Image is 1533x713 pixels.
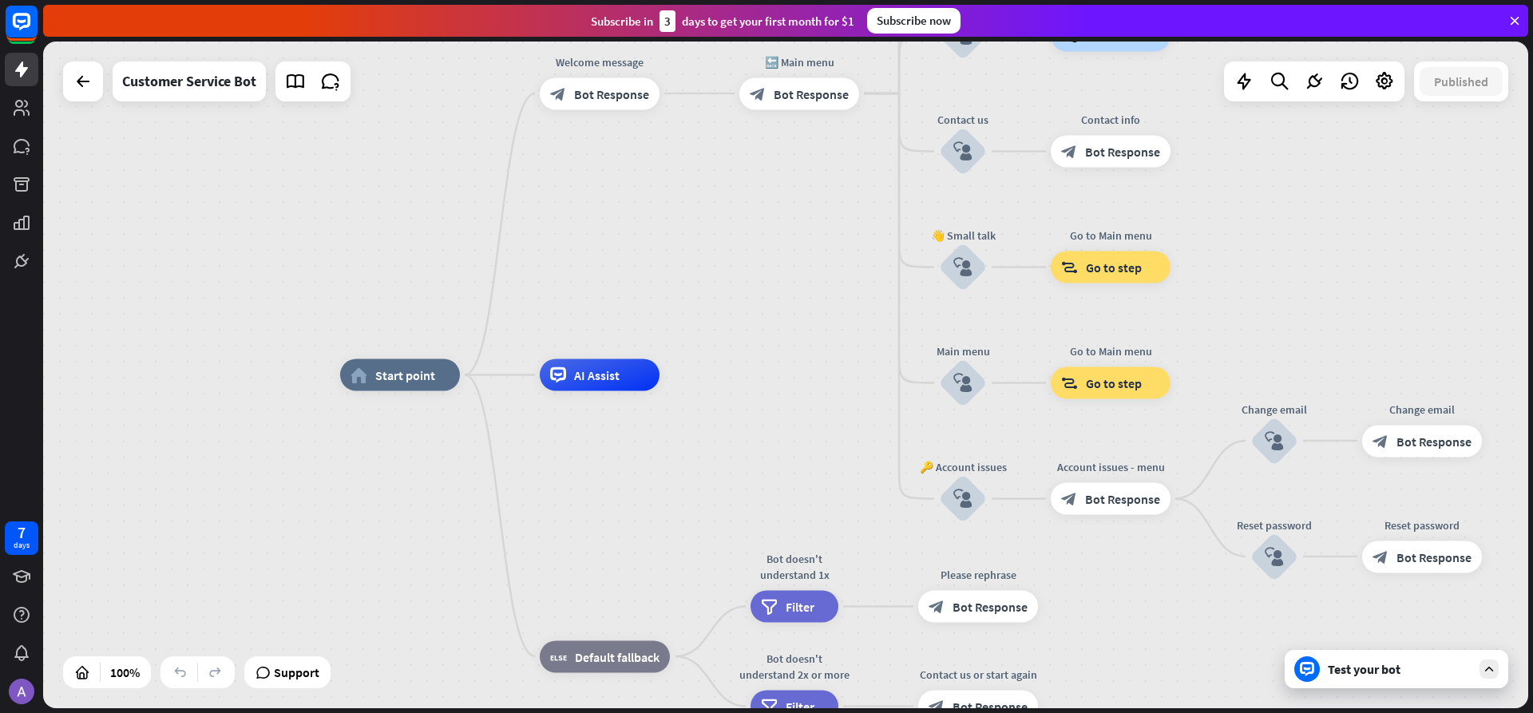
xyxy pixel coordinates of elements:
[739,551,850,583] div: Bot doesn't understand 1x
[1039,459,1182,475] div: Account issues - menu
[915,112,1011,128] div: Contact us
[1039,112,1182,128] div: Contact info
[1039,228,1182,244] div: Go to Main menu
[5,521,38,555] a: 7 days
[953,489,972,509] i: block_user_input
[750,85,766,101] i: block_bot_response
[906,567,1050,583] div: Please rephrase
[575,648,660,664] span: Default fallback
[1226,401,1322,417] div: Change email
[727,53,871,69] div: 🔙 Main menu
[1396,433,1472,449] span: Bot Response
[761,599,778,615] i: filter
[375,367,435,383] span: Start point
[1061,491,1077,507] i: block_bot_response
[1226,517,1322,533] div: Reset password
[351,367,367,383] i: home_2
[550,648,567,664] i: block_fallback
[1373,549,1388,564] i: block_bot_response
[1061,259,1078,275] i: block_goto
[739,651,850,683] div: Bot doesn't understand 2x or more
[1086,259,1142,275] span: Go to step
[953,258,972,277] i: block_user_input
[915,343,1011,359] div: Main menu
[1265,547,1284,566] i: block_user_input
[774,85,849,101] span: Bot Response
[1039,343,1182,359] div: Go to Main menu
[13,6,61,54] button: Open LiveChat chat widget
[18,525,26,540] div: 7
[1350,517,1494,533] div: Reset password
[915,459,1011,475] div: 🔑 Account issues
[1420,67,1503,96] button: Published
[1085,491,1160,507] span: Bot Response
[1061,375,1078,391] i: block_goto
[1373,433,1388,449] i: block_bot_response
[1086,375,1142,391] span: Go to step
[14,540,30,551] div: days
[1085,144,1160,160] span: Bot Response
[274,660,319,685] span: Support
[550,85,566,101] i: block_bot_response
[122,61,256,101] div: Customer Service Bot
[528,53,671,69] div: Welcome message
[574,85,649,101] span: Bot Response
[591,10,854,32] div: Subscribe in days to get your first month for $1
[867,8,961,34] div: Subscribe now
[1396,549,1472,564] span: Bot Response
[953,142,972,161] i: block_user_input
[953,374,972,393] i: block_user_input
[929,599,945,615] i: block_bot_response
[915,228,1011,244] div: 👋 Small talk
[1350,401,1494,417] div: Change email
[1061,144,1077,160] i: block_bot_response
[1265,431,1284,450] i: block_user_input
[574,367,620,383] span: AI Assist
[1328,661,1472,677] div: Test your bot
[953,599,1028,615] span: Bot Response
[906,667,1050,683] div: Contact us or start again
[105,660,145,685] div: 100%
[660,10,675,32] div: 3
[786,599,814,615] span: Filter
